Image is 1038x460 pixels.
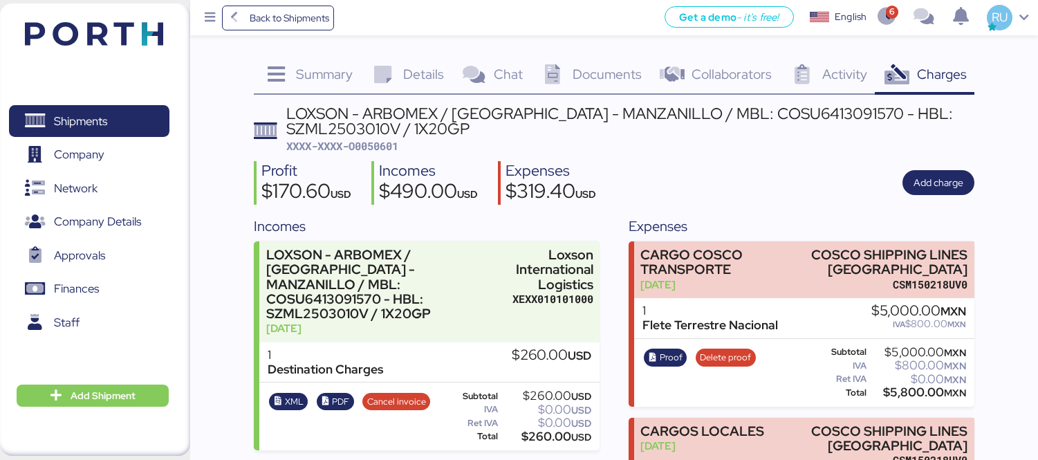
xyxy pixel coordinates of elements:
span: Back to Shipments [250,10,329,26]
div: $260.00 [501,391,591,401]
span: XML [285,394,304,410]
div: Incomes [254,216,600,237]
div: Flete Terrestre Nacional [642,318,778,333]
span: Details [403,65,444,83]
div: [DATE] [266,321,506,335]
span: MXN [944,374,966,386]
a: Network [9,172,169,204]
div: XEXX010101000 [512,292,593,306]
span: Add charge [914,174,963,191]
span: Finances [54,279,99,299]
span: Proof [660,350,683,365]
div: $0.00 [869,374,967,385]
span: Company Details [54,212,141,232]
span: Collaborators [692,65,772,83]
div: CARGOS LOCALES [640,424,764,439]
div: $5,000.00 [871,304,966,319]
a: Shipments [9,105,169,137]
span: USD [571,417,591,430]
span: MXN [940,304,966,319]
button: Delete proof [696,349,756,367]
span: Shipments [54,111,107,131]
span: USD [575,187,596,201]
div: $0.00 [501,405,591,415]
span: USD [571,390,591,403]
div: $0.00 [501,418,591,428]
div: Ret IVA [817,374,866,384]
div: CARGO COSCO TRANSPORTE [640,248,767,277]
button: Add Shipment [17,385,169,407]
div: IVA [442,405,498,414]
div: Ret IVA [442,418,498,428]
span: Delete proof [700,350,751,365]
a: Staff [9,306,169,338]
div: LOXSON - ARBOMEX / [GEOGRAPHIC_DATA] - MANZANILLO / MBL: COSU6413091570 - HBL: SZML2503010V / 1X20GP [286,106,974,137]
a: Company [9,139,169,171]
span: Cancel invoice [367,394,426,410]
div: COSCO SHIPPING LINES [GEOGRAPHIC_DATA] [774,248,967,277]
button: Add charge [902,170,974,195]
div: $260.00 [512,348,591,363]
div: $5,000.00 [869,347,967,358]
span: Network [54,178,98,199]
span: MXN [944,360,966,372]
div: LOXSON - ARBOMEX / [GEOGRAPHIC_DATA] - MANZANILLO / MBL: COSU6413091570 - HBL: SZML2503010V / 1X20GP [266,248,506,321]
div: CSM150218UV0 [774,277,967,292]
div: $170.60 [261,181,351,205]
span: Company [54,145,104,165]
div: IVA [817,361,866,371]
div: English [835,10,866,24]
span: Activity [822,65,867,83]
div: $800.00 [871,319,966,329]
div: Incomes [379,161,478,181]
span: USD [457,187,478,201]
span: Approvals [54,246,105,266]
div: Total [442,432,498,441]
span: Chat [494,65,523,83]
span: USD [568,348,591,363]
a: Company Details [9,206,169,238]
div: Subtotal [817,347,866,357]
div: 1 [642,304,778,318]
div: Total [817,388,866,398]
div: [DATE] [640,277,767,292]
a: Finances [9,273,169,305]
span: USD [571,431,591,443]
button: Cancel invoice [362,393,430,411]
div: Profit [261,161,351,181]
span: PDF [332,394,349,410]
div: Expenses [506,161,596,181]
span: IVA [893,319,905,330]
span: Staff [54,313,80,333]
div: $490.00 [379,181,478,205]
div: Subtotal [442,392,498,401]
div: Destination Charges [268,362,383,377]
div: Expenses [629,216,974,237]
span: USD [331,187,351,201]
div: $260.00 [501,432,591,442]
span: MXN [944,347,966,359]
div: $5,800.00 [869,387,967,398]
span: Charges [917,65,967,83]
button: Proof [644,349,687,367]
a: Back to Shipments [222,6,335,30]
span: MXN [947,319,966,330]
div: 1 [268,348,383,362]
span: Summary [296,65,353,83]
div: $800.00 [869,360,967,371]
span: XXXX-XXXX-O0050601 [286,139,398,153]
span: USD [571,404,591,416]
button: PDF [317,393,354,411]
span: RU [992,8,1008,26]
div: COSCO SHIPPING LINES [GEOGRAPHIC_DATA] [772,424,968,453]
span: Add Shipment [71,387,136,404]
button: XML [269,393,308,411]
span: MXN [944,387,966,399]
div: [DATE] [640,439,764,453]
span: Documents [573,65,642,83]
a: Approvals [9,239,169,271]
div: Loxson International Logistics [512,248,593,291]
button: Menu [198,6,222,30]
div: $319.40 [506,181,596,205]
